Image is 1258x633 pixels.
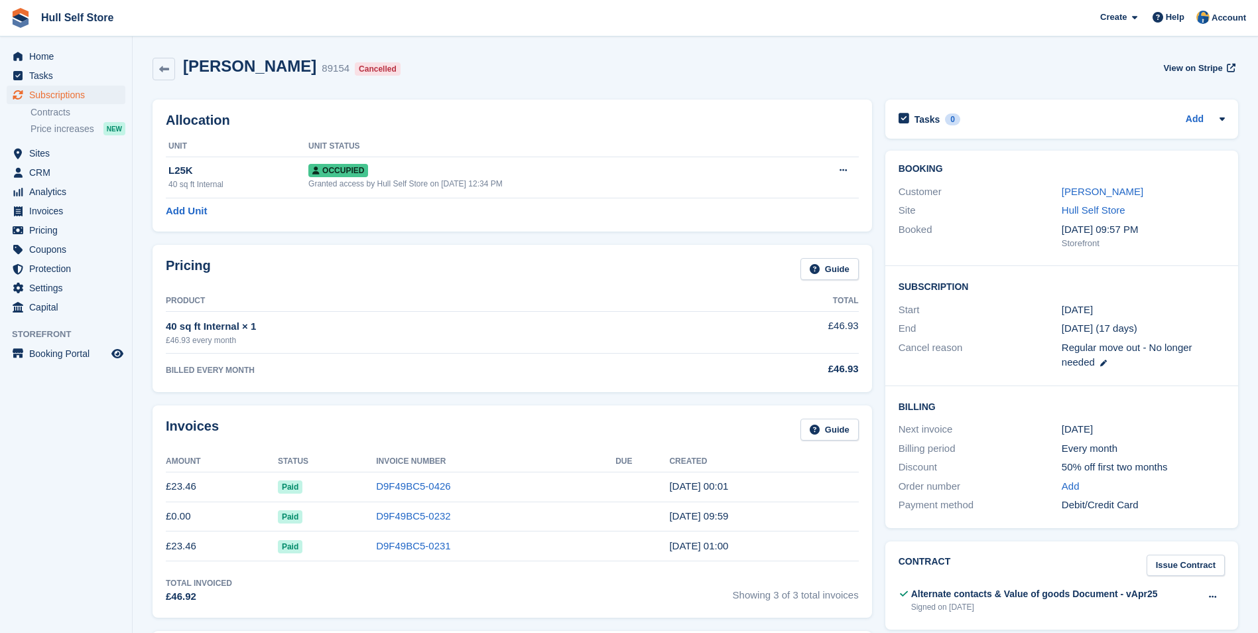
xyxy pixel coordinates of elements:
span: Home [29,47,109,66]
span: Occupied [308,164,368,177]
a: Contracts [31,106,125,119]
div: Alternate contacts & Value of goods Document - vApr25 [911,587,1158,601]
div: Customer [899,184,1062,200]
a: View on Stripe [1158,57,1238,79]
th: Unit Status [308,136,790,157]
div: Storefront [1062,237,1225,250]
span: Coupons [29,240,109,259]
h2: Contract [899,555,951,577]
a: Guide [800,258,859,280]
div: Cancelled [355,62,401,76]
th: Total [684,291,859,312]
span: Paid [278,510,302,524]
h2: [PERSON_NAME] [183,57,316,75]
span: Booking Portal [29,344,109,363]
time: 2025-06-18 00:00:15 UTC [669,540,728,551]
div: 89154 [322,61,349,76]
a: menu [7,344,125,363]
span: Settings [29,279,109,297]
a: menu [7,202,125,220]
h2: Booking [899,164,1225,175]
td: £46.93 [684,311,859,353]
div: Total Invoiced [166,577,232,589]
div: 40 sq ft Internal [168,178,308,190]
div: End [899,321,1062,336]
span: Showing 3 of 3 total invoices [733,577,859,604]
span: Analytics [29,182,109,201]
span: Capital [29,298,109,316]
th: Due [615,451,669,472]
td: £23.46 [166,531,278,561]
th: Product [166,291,684,312]
a: menu [7,240,125,259]
a: D9F49BC5-0426 [376,480,451,492]
a: Hull Self Store [36,7,119,29]
div: Granted access by Hull Self Store on [DATE] 12:34 PM [308,178,790,190]
a: Guide [800,419,859,441]
th: Unit [166,136,308,157]
span: CRM [29,163,109,182]
time: 2025-06-18 08:59:46 UTC [669,510,728,522]
span: Protection [29,259,109,278]
h2: Tasks [914,113,940,125]
div: £46.93 every month [166,334,684,346]
img: Hull Self Store [1196,11,1210,24]
a: menu [7,163,125,182]
div: Payment method [899,498,1062,513]
span: Storefront [12,328,132,341]
div: Billing period [899,441,1062,457]
div: NEW [103,122,125,135]
a: menu [7,259,125,278]
span: Regular move out - No longer needed [1062,342,1192,368]
th: Created [669,451,858,472]
a: Add [1186,112,1204,127]
span: Help [1166,11,1184,24]
div: 50% off first two months [1062,460,1225,475]
span: Create [1100,11,1127,24]
h2: Subscription [899,279,1225,293]
div: [DATE] [1062,422,1225,437]
div: Debit/Credit Card [1062,498,1225,513]
span: Tasks [29,66,109,85]
a: D9F49BC5-0232 [376,510,451,522]
div: [DATE] 09:57 PM [1062,222,1225,238]
a: menu [7,144,125,163]
span: Account [1212,11,1246,25]
a: menu [7,298,125,316]
div: BILLED EVERY MONTH [166,364,684,376]
h2: Allocation [166,113,859,128]
div: Site [899,203,1062,218]
span: [DATE] (17 days) [1062,322,1137,334]
div: £46.93 [684,362,859,377]
div: Order number [899,479,1062,494]
div: Signed on [DATE] [911,601,1158,613]
span: Invoices [29,202,109,220]
a: menu [7,86,125,104]
div: Discount [899,460,1062,475]
a: menu [7,47,125,66]
a: menu [7,221,125,240]
div: 0 [945,113,960,125]
span: Paid [278,540,302,553]
td: £0.00 [166,502,278,531]
td: £23.46 [166,472,278,502]
img: stora-icon-8386f47178a22dfd0bd8f6a31ec36ba5ce8667c1dd55bd0f319d3a0aa187defe.svg [11,8,31,28]
span: Price increases [31,123,94,135]
th: Amount [166,451,278,472]
span: Subscriptions [29,86,109,104]
a: [PERSON_NAME] [1062,186,1143,197]
div: Next invoice [899,422,1062,437]
div: Booked [899,222,1062,250]
time: 2025-07-23 23:01:08 UTC [669,480,728,492]
h2: Invoices [166,419,219,441]
a: Price increases NEW [31,121,125,136]
a: Add Unit [166,204,207,219]
div: 40 sq ft Internal × 1 [166,319,684,334]
a: menu [7,182,125,201]
div: £46.92 [166,589,232,604]
span: Pricing [29,221,109,240]
a: Add [1062,479,1080,494]
a: Issue Contract [1147,555,1225,577]
time: 2025-06-23 23:00:00 UTC [1062,303,1093,318]
a: D9F49BC5-0231 [376,540,451,551]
